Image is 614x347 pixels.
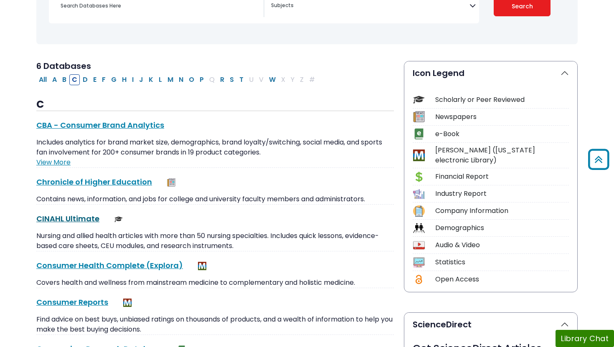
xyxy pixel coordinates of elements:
a: CBA - Consumer Brand Analytics [36,120,164,130]
div: e-Book [435,129,569,139]
button: Filter Results E [91,74,99,85]
button: Icon Legend [404,61,577,85]
img: Scholarly or Peer Reviewed [114,215,123,223]
span: 6 Databases [36,60,91,72]
button: Filter Results R [218,74,227,85]
a: Chronicle of Higher Education [36,177,152,187]
div: Demographics [435,223,569,233]
img: Icon MeL (Michigan electronic Library) [413,149,424,161]
div: Scholarly or Peer Reviewed [435,95,569,105]
a: View More [36,157,71,167]
img: Icon Scholarly or Peer Reviewed [413,94,424,105]
a: Consumer Reports [36,297,108,307]
button: ScienceDirect [404,313,577,336]
button: Library Chat [556,330,614,347]
a: Back to Top [585,152,612,166]
button: Filter Results O [186,74,197,85]
button: Filter Results L [156,74,165,85]
button: Filter Results H [119,74,129,85]
button: Filter Results C [69,74,80,85]
button: Filter Results G [109,74,119,85]
button: Filter Results I [129,74,136,85]
a: Consumer Health Complete (Explora) [36,260,183,271]
div: Industry Report [435,189,569,199]
img: Icon Audio & Video [413,240,424,251]
div: Company Information [435,206,569,216]
img: Icon e-Book [413,128,424,139]
img: Icon Open Access [414,274,424,285]
img: Icon Statistics [413,257,424,268]
button: Filter Results F [99,74,108,85]
button: Filter Results W [266,74,278,85]
div: Open Access [435,274,569,284]
div: Newspapers [435,112,569,122]
div: Alpha-list to filter by first letter of database name [36,74,318,84]
p: Includes analytics for brand market size, demographics, brand loyalty/switching, social media, an... [36,137,394,157]
img: Icon Financial Report [413,171,424,182]
img: Icon Company Information [413,205,424,217]
img: MeL (Michigan electronic Library) [198,262,206,270]
a: CINAHL Ultimate [36,213,99,224]
div: Statistics [435,257,569,267]
button: Filter Results A [50,74,59,85]
img: Newspapers [167,178,175,187]
button: Filter Results K [146,74,156,85]
button: Filter Results T [237,74,246,85]
p: Nursing and allied health articles with more than 50 nursing specialties. Includes quick lessons,... [36,231,394,251]
img: Icon Demographics [413,223,424,234]
p: Covers health and wellness from mainstream medicine to complementary and holistic medicine. [36,278,394,288]
h3: C [36,99,394,111]
button: Filter Results D [80,74,90,85]
button: All [36,74,49,85]
button: Filter Results B [60,74,69,85]
button: Filter Results N [176,74,186,85]
p: Contains news, information, and jobs for college and university faculty members and administrators. [36,194,394,204]
button: Filter Results S [227,74,236,85]
div: [PERSON_NAME] ([US_STATE] electronic Library) [435,145,569,165]
img: Icon Industry Report [413,188,424,200]
div: Audio & Video [435,240,569,250]
img: MeL (Michigan electronic Library) [123,299,132,307]
img: Icon Newspapers [413,111,424,122]
textarea: Search [271,3,469,10]
button: Filter Results P [197,74,206,85]
p: Find advice on best buys, unbiased ratings on thousands of products, and a wealth of information ... [36,314,394,334]
button: Filter Results M [165,74,176,85]
div: Financial Report [435,172,569,182]
button: Filter Results J [137,74,146,85]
